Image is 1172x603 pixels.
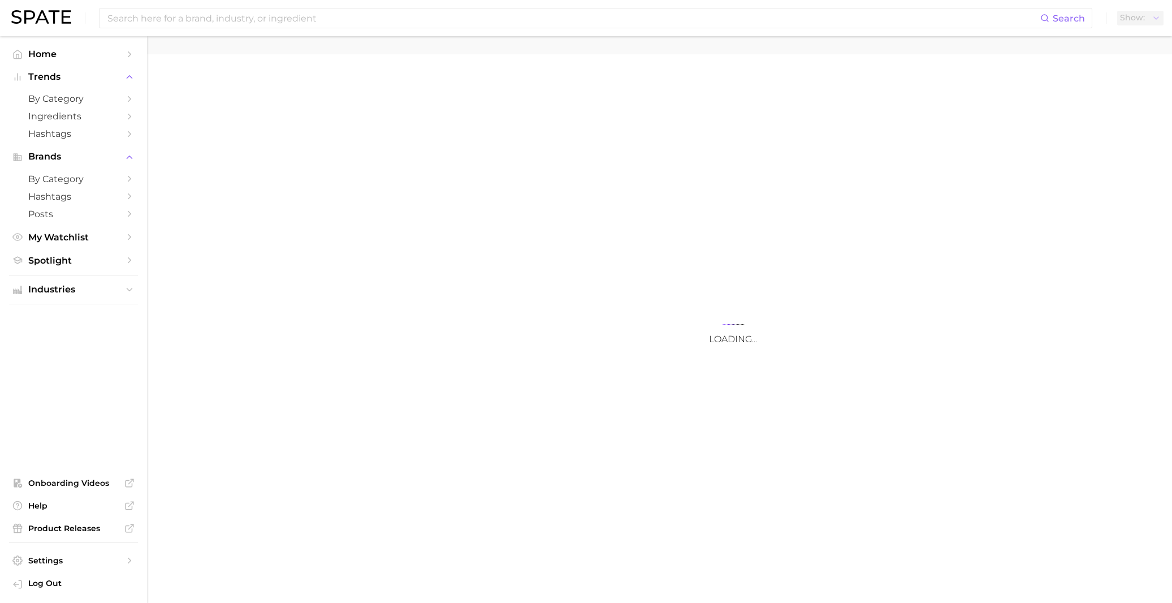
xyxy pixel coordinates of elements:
[9,575,138,594] a: Log out. Currently logged in with e-mail jdurbin@soldejaneiro.com.
[9,475,138,492] a: Onboarding Videos
[11,10,71,24] img: SPATE
[28,555,119,566] span: Settings
[28,174,119,184] span: by Category
[28,49,119,59] span: Home
[9,125,138,143] a: Hashtags
[9,45,138,63] a: Home
[28,128,119,139] span: Hashtags
[620,334,846,344] h3: Loading...
[9,90,138,107] a: by Category
[28,578,129,588] span: Log Out
[9,252,138,269] a: Spotlight
[28,93,119,104] span: by Category
[9,281,138,298] button: Industries
[28,523,119,533] span: Product Releases
[9,229,138,246] a: My Watchlist
[9,170,138,188] a: by Category
[28,191,119,202] span: Hashtags
[28,478,119,488] span: Onboarding Videos
[28,209,119,219] span: Posts
[9,520,138,537] a: Product Releases
[1053,13,1085,24] span: Search
[9,188,138,205] a: Hashtags
[28,501,119,511] span: Help
[9,552,138,569] a: Settings
[28,152,119,162] span: Brands
[28,111,119,122] span: Ingredients
[9,205,138,223] a: Posts
[28,285,119,295] span: Industries
[28,72,119,82] span: Trends
[1120,15,1145,21] span: Show
[9,68,138,85] button: Trends
[28,232,119,243] span: My Watchlist
[9,107,138,125] a: Ingredients
[106,8,1040,28] input: Search here for a brand, industry, or ingredient
[9,148,138,165] button: Brands
[28,255,119,266] span: Spotlight
[1117,11,1164,25] button: Show
[9,497,138,514] a: Help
